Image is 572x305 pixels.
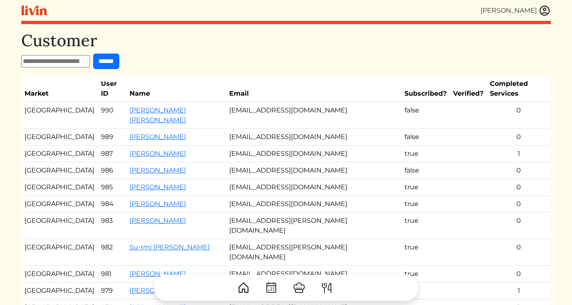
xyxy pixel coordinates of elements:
[487,102,551,129] td: 0
[130,243,210,251] a: Su-rmi [PERSON_NAME]
[401,162,450,179] td: false
[487,129,551,146] td: 0
[401,179,450,196] td: true
[293,281,306,294] img: ChefHat-a374fb509e4f37eb0702ca99f5f64f3b6956810f32a249b33092029f8484b388.svg
[98,213,126,239] td: 983
[538,4,551,17] img: user_account-e6e16d2ec92f44fc35f99ef0dc9cddf60790bfa021a6ecb1c896eb5d2907b31c.svg
[226,266,402,283] td: [EMAIL_ADDRESS][DOMAIN_NAME]
[487,196,551,213] td: 0
[21,162,98,179] td: [GEOGRAPHIC_DATA]
[21,213,98,239] td: [GEOGRAPHIC_DATA]
[226,162,402,179] td: [EMAIL_ADDRESS][DOMAIN_NAME]
[98,239,126,266] td: 982
[98,146,126,162] td: 987
[487,146,551,162] td: 1
[98,266,126,283] td: 981
[401,196,450,213] td: true
[237,281,250,294] img: House-9bf13187bcbb5817f509fe5e7408150f90897510c4275e13d0d5fca38e0b5951.svg
[98,179,126,196] td: 985
[130,200,186,208] a: [PERSON_NAME]
[21,196,98,213] td: [GEOGRAPHIC_DATA]
[401,146,450,162] td: true
[480,6,537,16] div: [PERSON_NAME]
[487,162,551,179] td: 0
[98,129,126,146] td: 989
[487,266,551,283] td: 0
[98,76,126,102] th: User ID
[21,31,551,50] h1: Customer
[487,239,551,266] td: 0
[21,266,98,283] td: [GEOGRAPHIC_DATA]
[226,146,402,162] td: [EMAIL_ADDRESS][DOMAIN_NAME]
[401,266,450,283] td: true
[21,146,98,162] td: [GEOGRAPHIC_DATA]
[401,129,450,146] td: false
[226,129,402,146] td: [EMAIL_ADDRESS][DOMAIN_NAME]
[21,102,98,129] td: [GEOGRAPHIC_DATA]
[226,76,402,102] th: Email
[21,76,98,102] th: Market
[21,129,98,146] td: [GEOGRAPHIC_DATA]
[130,106,186,124] a: [PERSON_NAME] [PERSON_NAME]
[130,217,186,224] a: [PERSON_NAME]
[21,5,47,16] img: livin-logo-a0d97d1a881af30f6274990eb6222085a2533c92bbd1e4f22c21b4f0d0e3210c.svg
[401,213,450,239] td: true
[226,102,402,129] td: [EMAIL_ADDRESS][DOMAIN_NAME]
[130,183,186,191] a: [PERSON_NAME]
[487,179,551,196] td: 0
[487,213,551,239] td: 0
[226,179,402,196] td: [EMAIL_ADDRESS][DOMAIN_NAME]
[401,102,450,129] td: false
[130,166,186,174] a: [PERSON_NAME]
[226,213,402,239] td: [EMAIL_ADDRESS][PERSON_NAME][DOMAIN_NAME]
[226,239,402,266] td: [EMAIL_ADDRESS][PERSON_NAME][DOMAIN_NAME]
[320,281,333,294] img: ForkKnife-55491504ffdb50bab0c1e09e7649658475375261d09fd45db06cec23bce548bf.svg
[401,76,450,102] th: Subscribed?
[21,179,98,196] td: [GEOGRAPHIC_DATA]
[130,150,186,157] a: [PERSON_NAME]
[450,76,487,102] th: Verified?
[401,239,450,266] td: true
[265,281,278,294] img: CalendarDots-5bcf9d9080389f2a281d69619e1c85352834be518fbc73d9501aef674afc0d57.svg
[126,76,226,102] th: Name
[226,196,402,213] td: [EMAIL_ADDRESS][DOMAIN_NAME]
[21,239,98,266] td: [GEOGRAPHIC_DATA]
[98,196,126,213] td: 984
[487,76,551,102] th: Completed Services
[98,102,126,129] td: 990
[130,133,186,141] a: [PERSON_NAME]
[98,162,126,179] td: 986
